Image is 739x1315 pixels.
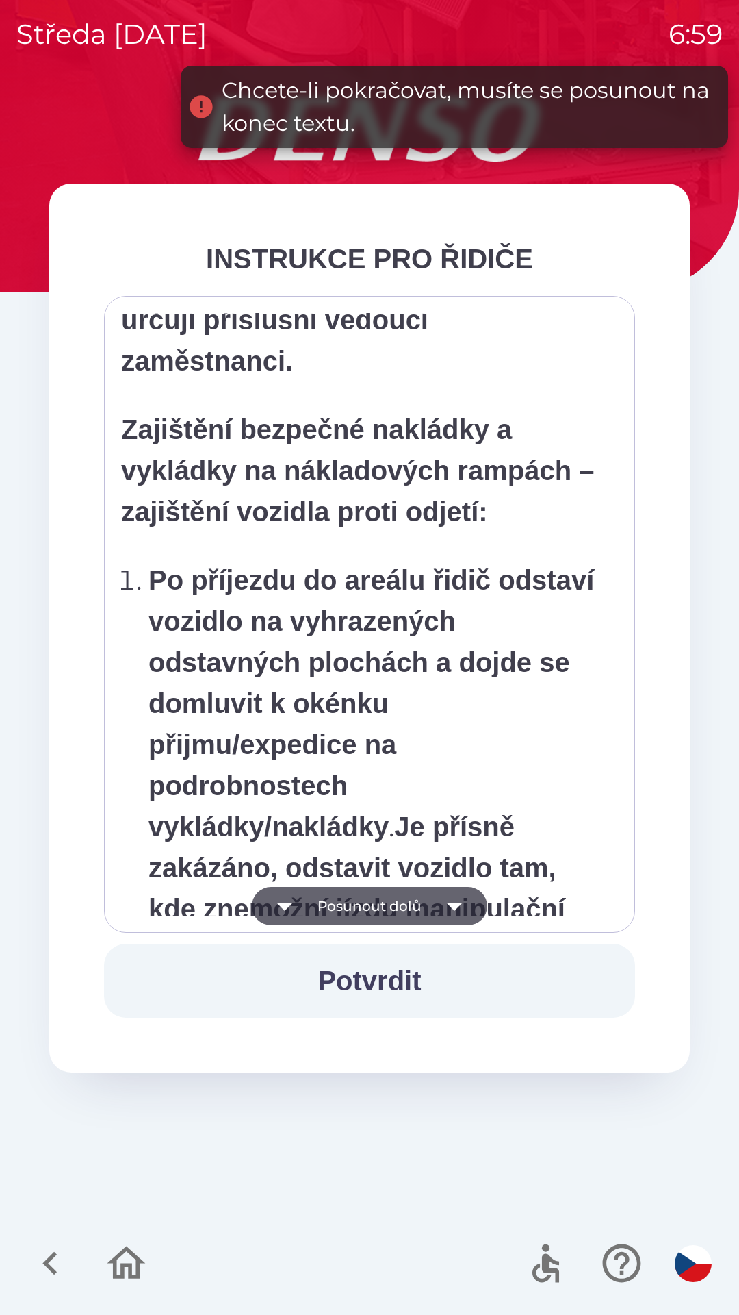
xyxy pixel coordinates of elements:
div: Chcete-li pokračovat, musíte se posunout na konec textu. [222,74,714,140]
strong: Pořadí aut při nakládce i vykládce určují příslušní vedoucí zaměstnanci. [121,264,561,376]
p: 6:59 [669,14,723,55]
img: Logo [49,96,690,162]
p: . Řidič je povinen při nájezdu na rampu / odjezdu z rampy dbát instrukcí od zaměstnanců skladu. [148,560,599,1094]
strong: Po příjezdu do areálu řidič odstaví vozidlo na vyhrazených odstavných plochách a dojde se domluvi... [148,565,594,842]
button: Posunout dolů [252,887,487,925]
strong: Zajištění bezpečné nakládky a vykládky na nákladových rampách – zajištění vozidla proti odjetí: [121,414,594,527]
button: Potvrdit [104,944,635,1018]
div: INSTRUKCE PRO ŘIDIČE [104,238,635,279]
img: cs flag [675,1245,712,1282]
p: středa [DATE] [16,14,207,55]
